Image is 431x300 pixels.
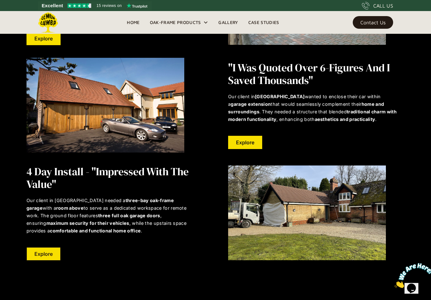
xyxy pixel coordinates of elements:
[145,11,214,34] div: Oak-Frame Products
[56,205,84,211] strong: room above
[27,197,199,235] p: Our client in [GEOGRAPHIC_DATA] needed a with a to serve as a dedicated workspace for remote work...
[228,136,262,149] a: Explore
[213,18,243,27] a: Gallery
[373,2,393,9] div: CALL US
[150,19,201,26] div: Oak-Frame Products
[68,3,91,8] img: Trustpilot 4.5 stars
[27,247,61,261] a: Explore
[97,2,122,9] span: 15 reviews on
[127,3,147,8] img: Trustpilot logo
[122,18,145,27] a: Home
[353,16,393,29] a: Contact Us
[3,3,5,8] span: 1
[231,101,271,107] strong: garage extension
[255,94,304,99] strong: [GEOGRAPHIC_DATA]
[392,261,431,291] iframe: chat widget
[27,165,199,190] h3: 4 Day Install - "Impressed with the value"
[27,32,61,45] a: Explore
[243,18,284,27] a: Case Studies
[50,228,141,233] strong: comfortable and functional home office
[38,1,152,10] a: See Lemon Lumba reviews on Trustpilot
[42,2,63,9] span: Excellent
[228,61,400,87] h3: "I was quoted over 6-figures and I saved thousands"
[98,213,160,218] strong: three full oak garage doors
[228,93,400,123] p: Our client in wanted to enclose their car within a that would seamlessly complement their . They ...
[3,3,42,27] img: Chat attention grabber
[46,220,129,226] strong: maximum security for their vehicles
[360,20,386,25] div: Contact Us
[362,2,393,9] a: CALL US
[315,117,375,122] strong: aesthetics and practicality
